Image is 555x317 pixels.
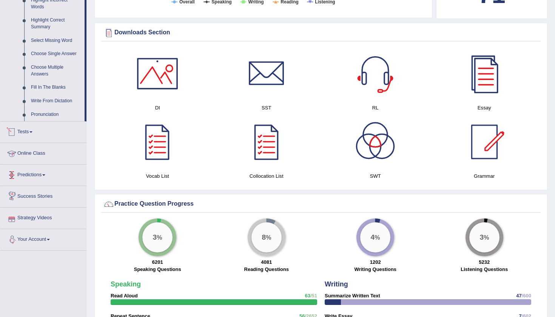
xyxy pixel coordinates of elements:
[28,34,85,48] a: Select Missing Word
[244,266,289,273] label: Reading Questions
[107,104,208,112] h4: DI
[107,172,208,180] h4: Vocab List
[111,280,141,288] strong: Speaking
[360,222,390,252] div: %
[0,229,86,248] a: Your Account
[469,222,499,252] div: %
[152,259,163,265] strong: 6201
[434,104,535,112] h4: Essay
[261,259,272,265] strong: 4081
[216,172,318,180] h4: Collocation List
[479,259,490,265] strong: 5232
[434,172,535,180] h4: Grammar
[28,94,85,108] a: Write From Dictation
[142,222,173,252] div: %
[134,266,181,273] label: Speaking Questions
[325,172,426,180] h4: SWT
[0,208,86,226] a: Strategy Videos
[461,266,508,273] label: Listening Questions
[103,27,539,38] div: Downloads Section
[216,104,318,112] h4: SST
[28,61,85,81] a: Choose Multiple Answers
[354,266,396,273] label: Writing Questions
[310,293,317,299] span: /51
[153,233,157,242] big: 3
[0,186,86,205] a: Success Stories
[325,293,380,299] strong: Summarize Written Text
[305,293,310,299] span: 63
[371,233,375,242] big: 4
[0,165,86,183] a: Predictions
[111,293,138,299] strong: Read Aloud
[251,222,282,252] div: %
[370,259,381,265] strong: 1202
[0,122,86,140] a: Tests
[28,14,85,34] a: Highlight Correct Summary
[28,81,85,94] a: Fill In The Blanks
[516,293,521,299] span: 47
[325,104,426,112] h4: RL
[262,233,266,242] big: 8
[28,47,85,61] a: Choose Single Answer
[0,143,86,162] a: Online Class
[103,199,539,210] div: Practice Question Progress
[325,280,348,288] strong: Writing
[522,293,531,299] span: /600
[28,108,85,122] a: Pronunciation
[479,233,484,242] big: 3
